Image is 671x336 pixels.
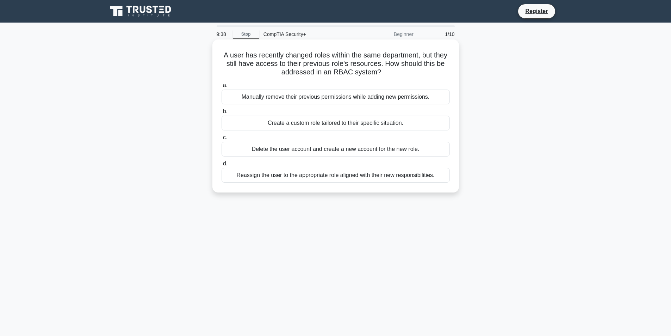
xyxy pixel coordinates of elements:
[223,134,227,140] span: c.
[223,108,228,114] span: b.
[233,30,259,39] a: Stop
[221,51,451,77] h5: A user has recently changed roles within the same department, but they still have access to their...
[223,160,228,166] span: d.
[259,27,356,41] div: CompTIA Security+
[212,27,233,41] div: 9:38
[521,7,552,16] a: Register
[223,82,228,88] span: a.
[418,27,459,41] div: 1/10
[222,168,450,183] div: Reassign the user to the appropriate role aligned with their new responsibilities.
[222,90,450,104] div: Manually remove their previous permissions while adding new permissions.
[222,116,450,130] div: Create a custom role tailored to their specific situation.
[222,142,450,157] div: Delete the user account and create a new account for the new role.
[356,27,418,41] div: Beginner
